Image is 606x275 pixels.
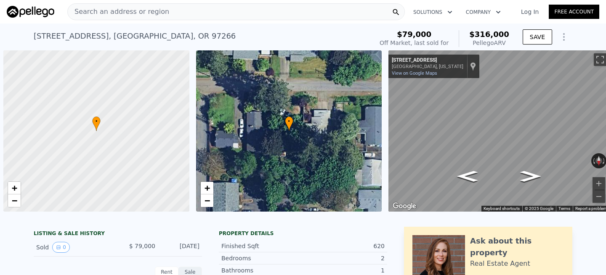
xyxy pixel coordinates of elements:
[470,62,476,71] a: Show location on map
[285,116,293,131] div: •
[470,259,530,269] div: Real Estate Agent
[469,30,509,39] span: $316,000
[392,71,437,76] a: View on Google Maps
[523,29,552,45] button: SAVE
[549,5,599,19] a: Free Account
[303,254,385,262] div: 2
[12,195,17,206] span: −
[555,29,572,45] button: Show Options
[558,206,570,211] a: Terms (opens in new tab)
[449,168,486,184] path: Go East, SE Boise St
[303,242,385,250] div: 620
[8,194,21,207] a: Zoom out
[484,206,520,212] button: Keyboard shortcuts
[469,39,509,47] div: Pellego ARV
[201,194,213,207] a: Zoom out
[470,235,564,259] div: Ask about this property
[204,183,210,193] span: +
[92,116,101,131] div: •
[303,266,385,275] div: 1
[129,243,155,249] span: $ 79,000
[392,57,463,64] div: [STREET_ADDRESS]
[221,242,303,250] div: Finished Sqft
[221,254,303,262] div: Bedrooms
[7,6,54,18] img: Pellego
[162,242,199,253] div: [DATE]
[52,242,70,253] button: View historical data
[8,182,21,194] a: Zoom in
[219,230,387,237] div: Property details
[34,30,236,42] div: [STREET_ADDRESS] , [GEOGRAPHIC_DATA] , OR 97266
[221,266,303,275] div: Bathrooms
[391,201,418,212] img: Google
[201,182,213,194] a: Zoom in
[92,118,101,125] span: •
[36,242,111,253] div: Sold
[595,153,602,168] button: Reset the view
[34,230,202,238] div: LISTING & SALE HISTORY
[525,206,553,211] span: © 2025 Google
[68,7,169,17] span: Search an address or region
[397,30,431,39] span: $79,000
[285,118,293,125] span: •
[392,64,463,69] div: [GEOGRAPHIC_DATA], [US_STATE]
[407,5,459,20] button: Solutions
[593,190,605,203] button: Zoom out
[511,8,549,16] a: Log In
[380,39,449,47] div: Off Market, last sold for
[391,201,418,212] a: Open this area in Google Maps (opens a new window)
[593,177,605,190] button: Zoom in
[12,183,17,193] span: +
[459,5,508,20] button: Company
[591,153,596,168] button: Rotate counterclockwise
[204,195,210,206] span: −
[512,168,550,184] path: Go West, SE Boise St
